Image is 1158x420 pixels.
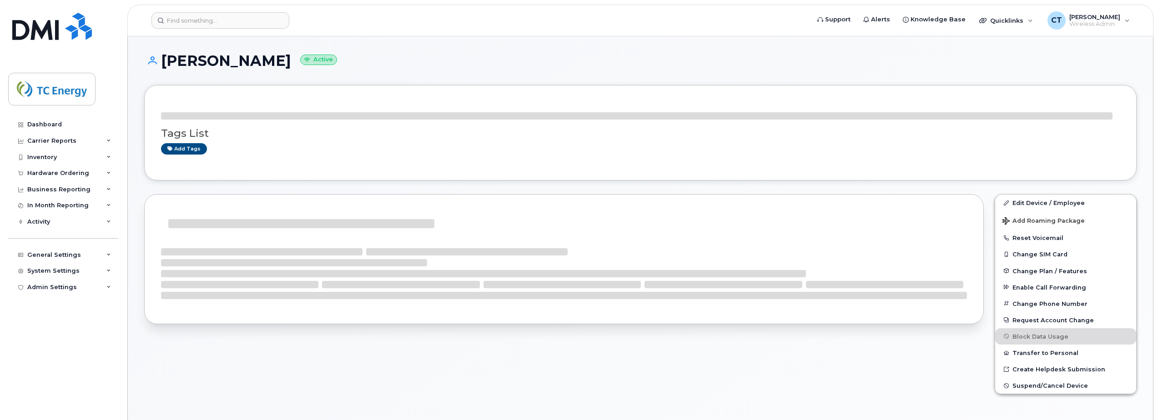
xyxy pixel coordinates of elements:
[1012,284,1086,290] span: Enable Call Forwarding
[300,55,337,65] small: Active
[995,345,1136,361] button: Transfer to Personal
[995,230,1136,246] button: Reset Voicemail
[995,361,1136,377] a: Create Helpdesk Submission
[995,279,1136,295] button: Enable Call Forwarding
[995,328,1136,345] button: Block Data Usage
[1012,267,1087,274] span: Change Plan / Features
[995,312,1136,328] button: Request Account Change
[1002,217,1085,226] span: Add Roaming Package
[161,143,207,155] a: Add tags
[144,53,1137,69] h1: [PERSON_NAME]
[995,263,1136,279] button: Change Plan / Features
[995,377,1136,394] button: Suspend/Cancel Device
[161,128,1120,139] h3: Tags List
[995,246,1136,262] button: Change SIM Card
[995,295,1136,312] button: Change Phone Number
[995,195,1136,211] a: Edit Device / Employee
[1012,382,1088,389] span: Suspend/Cancel Device
[995,211,1136,230] button: Add Roaming Package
